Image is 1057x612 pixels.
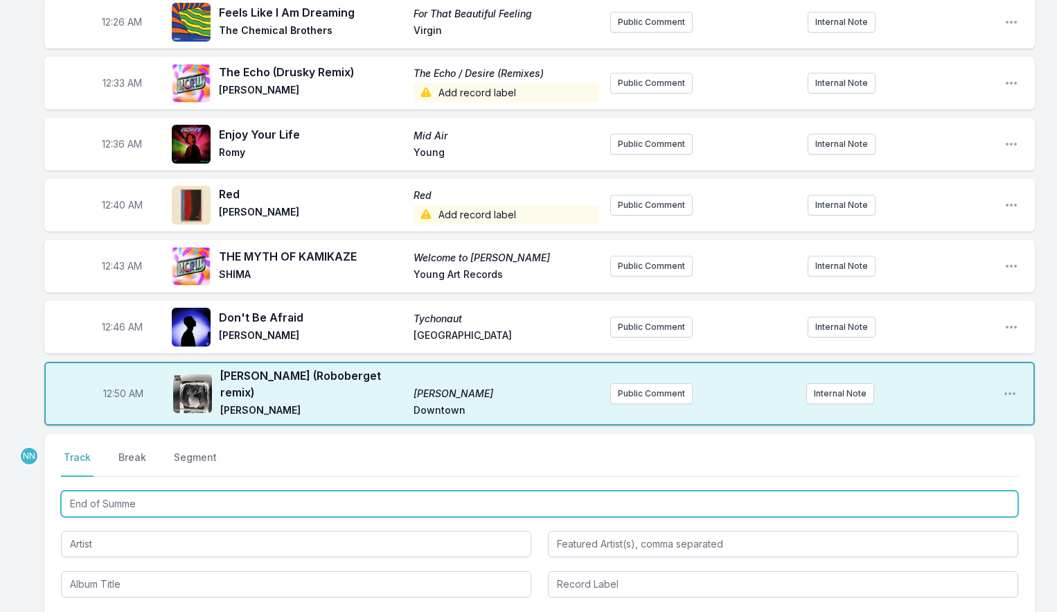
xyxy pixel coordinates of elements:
[219,186,405,202] span: Red
[220,403,405,420] span: [PERSON_NAME]
[219,309,405,326] span: Don't Be Afraid
[61,451,94,477] button: Track
[806,383,874,404] button: Internal Note
[1004,76,1018,90] button: Open playlist item options
[808,195,876,216] button: Internal Note
[610,195,693,216] button: Public Comment
[414,67,600,80] span: The Echo / Desire (Remixes)
[548,571,1018,597] input: Record Label
[1004,15,1018,29] button: Open playlist item options
[1004,259,1018,273] button: Open playlist item options
[219,126,405,143] span: Enjoy Your Life
[610,383,693,404] button: Public Comment
[414,129,600,143] span: Mid Air
[414,268,600,284] span: Young Art Records
[610,12,693,33] button: Public Comment
[1004,198,1018,212] button: Open playlist item options
[808,73,876,94] button: Internal Note
[808,134,876,155] button: Internal Note
[610,73,693,94] button: Public Comment
[414,251,600,265] span: Welcome to [PERSON_NAME]
[102,259,142,273] span: Timestamp
[219,64,405,80] span: The Echo (Drusky Remix)
[61,491,1018,517] input: Track Title
[220,367,405,401] span: [PERSON_NAME] (Roboberget remix)
[1004,137,1018,151] button: Open playlist item options
[172,247,211,286] img: Welcome to SHIMAJIMA
[808,256,876,277] button: Internal Note
[103,76,142,90] span: Timestamp
[171,451,220,477] button: Segment
[219,248,405,265] span: THE MYTH OF KAMIKAZE
[116,451,149,477] button: Break
[172,3,211,42] img: For That Beautiful Feeling
[548,531,1018,557] input: Featured Artist(s), comma separated
[610,256,693,277] button: Public Comment
[1004,320,1018,334] button: Open playlist item options
[172,64,211,103] img: The Echo / Desire (Remixes)
[61,571,531,597] input: Album Title
[414,403,598,420] span: Downtown
[219,146,405,162] span: Romy
[102,198,143,212] span: Timestamp
[414,189,600,202] span: Red
[102,137,142,151] span: Timestamp
[610,317,693,338] button: Public Comment
[414,83,600,103] span: Add record label
[61,531,531,557] input: Artist
[219,83,405,103] span: [PERSON_NAME]
[173,374,212,413] img: Miike Snow
[414,387,598,401] span: [PERSON_NAME]
[610,134,693,155] button: Public Comment
[19,446,39,466] p: Nassir Nassirzadeh
[414,205,600,225] span: Add record label
[219,4,405,21] span: Feels Like I Am Dreaming
[414,329,600,345] span: [GEOGRAPHIC_DATA]
[808,317,876,338] button: Internal Note
[414,146,600,162] span: Young
[1003,387,1017,401] button: Open playlist item options
[103,387,143,401] span: Timestamp
[219,329,405,345] span: [PERSON_NAME]
[414,24,600,40] span: Virgin
[219,24,405,40] span: The Chemical Brothers
[219,205,405,225] span: [PERSON_NAME]
[808,12,876,33] button: Internal Note
[172,125,211,164] img: Mid Air
[219,268,405,284] span: SHIMA
[172,186,211,225] img: Red
[414,7,600,21] span: For That Beautiful Feeling
[102,15,142,29] span: Timestamp
[102,320,143,334] span: Timestamp
[414,312,600,326] span: Tychonaut
[172,308,211,347] img: Tychonaut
